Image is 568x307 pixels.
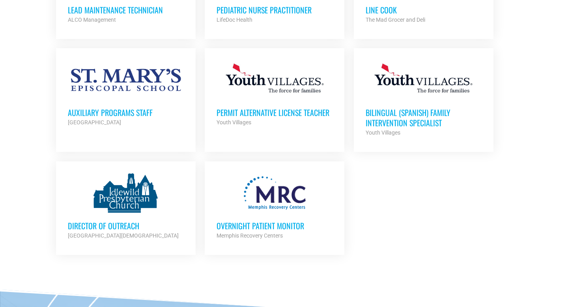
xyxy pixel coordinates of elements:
a: Auxiliary Programs Staff [GEOGRAPHIC_DATA] [56,48,196,139]
h3: Line Cook [366,5,482,15]
a: Permit Alternative License Teacher Youth Villages [205,48,344,139]
strong: ALCO Management [68,17,116,23]
strong: [GEOGRAPHIC_DATA] [68,119,121,125]
strong: Youth Villages [217,119,251,125]
a: Director of Outreach [GEOGRAPHIC_DATA][DEMOGRAPHIC_DATA] [56,161,196,252]
strong: [GEOGRAPHIC_DATA][DEMOGRAPHIC_DATA] [68,232,179,239]
h3: Overnight Patient Monitor [217,221,333,231]
h3: Auxiliary Programs Staff [68,107,184,118]
h3: Permit Alternative License Teacher [217,107,333,118]
h3: Director of Outreach [68,221,184,231]
h3: Bilingual (Spanish) Family Intervention Specialist [366,107,482,128]
strong: The Mad Grocer and Deli [366,17,425,23]
strong: Youth Villages [366,129,400,136]
a: Bilingual (Spanish) Family Intervention Specialist Youth Villages [354,48,493,149]
strong: LifeDoc Health [217,17,252,23]
strong: Memphis Recovery Centers [217,232,283,239]
h3: Lead Maintenance Technician [68,5,184,15]
a: Overnight Patient Monitor Memphis Recovery Centers [205,161,344,252]
h3: Pediatric Nurse Practitioner [217,5,333,15]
